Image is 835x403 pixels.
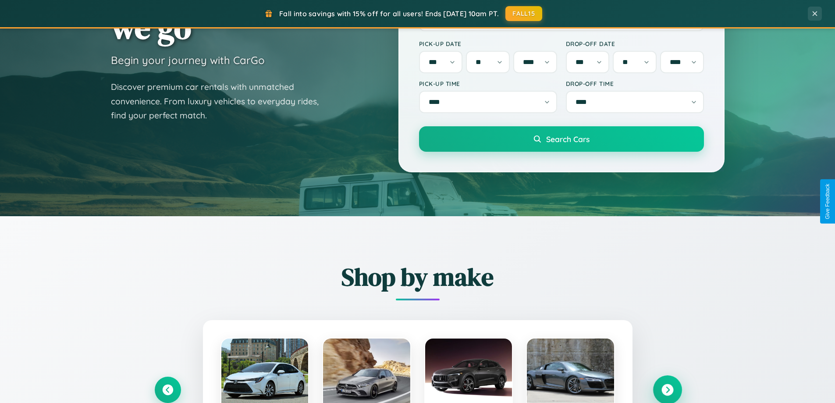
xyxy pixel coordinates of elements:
[155,260,681,294] h2: Shop by make
[419,80,557,87] label: Pick-up Time
[824,184,831,219] div: Give Feedback
[419,126,704,152] button: Search Cars
[566,40,704,47] label: Drop-off Date
[111,80,330,123] p: Discover premium car rentals with unmatched convenience. From luxury vehicles to everyday rides, ...
[566,80,704,87] label: Drop-off Time
[111,53,265,67] h3: Begin your journey with CarGo
[279,9,499,18] span: Fall into savings with 15% off for all users! Ends [DATE] 10am PT.
[419,40,557,47] label: Pick-up Date
[505,6,542,21] button: FALL15
[546,134,590,144] span: Search Cars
